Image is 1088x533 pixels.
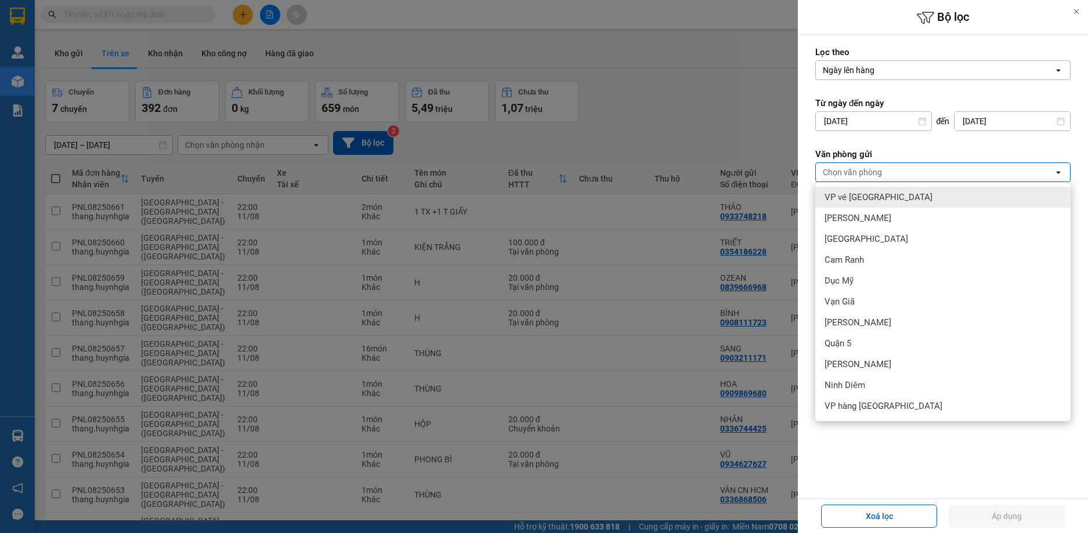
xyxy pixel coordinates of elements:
svg: open [1054,168,1063,177]
button: Xoá lọc [821,505,937,528]
div: Ngày lên hàng [823,64,874,76]
span: [PERSON_NAME] [825,212,891,224]
span: Dục Mỹ [825,275,854,287]
span: [PERSON_NAME] [825,358,891,370]
input: Select a date. [816,112,931,130]
span: [PERSON_NAME] [825,317,891,328]
span: [GEOGRAPHIC_DATA] [825,233,908,245]
span: Cam Ranh [825,254,864,266]
ul: Menu [815,182,1071,421]
input: Selected Ngày lên hàng. [876,64,877,76]
label: Từ ngày đến ngày [815,97,1071,109]
input: Select a date. [955,112,1070,130]
span: đến [937,115,950,127]
span: VP vé [GEOGRAPHIC_DATA] [825,191,932,203]
span: Ninh Diêm [825,379,865,391]
div: Chọn văn phòng [823,166,882,178]
button: Áp dụng [949,505,1065,528]
label: Lọc theo [815,46,1071,58]
span: Quận 5 [825,338,851,349]
span: VP hàng [GEOGRAPHIC_DATA] [825,400,942,412]
span: Vạn Giã [825,296,855,307]
h6: Bộ lọc [798,9,1088,27]
svg: open [1054,66,1063,75]
label: Văn phòng gửi [815,148,1071,160]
